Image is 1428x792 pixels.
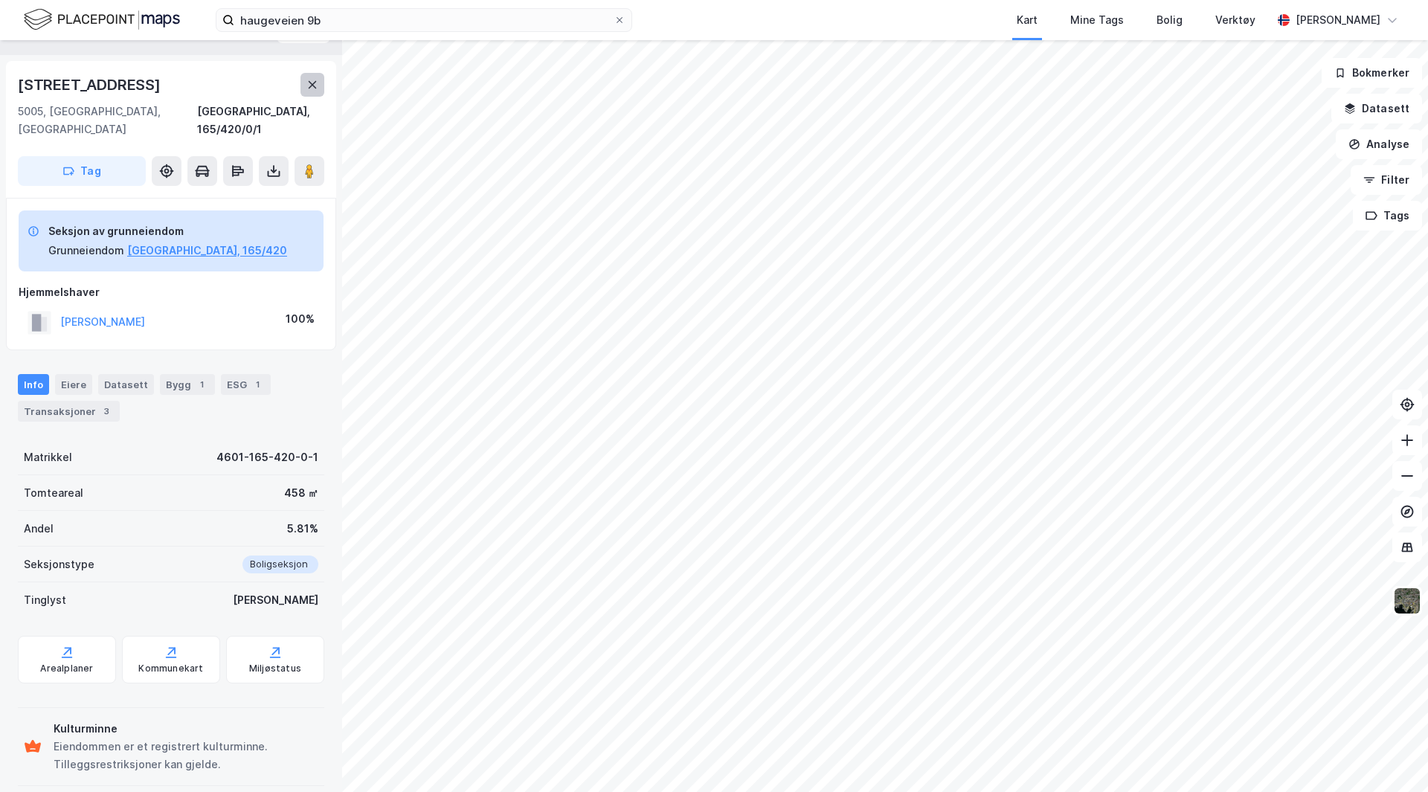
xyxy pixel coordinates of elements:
div: Info [18,374,49,395]
div: 1 [250,377,265,392]
img: logo.f888ab2527a4732fd821a326f86c7f29.svg [24,7,180,33]
div: Hjemmelshaver [19,283,324,301]
iframe: Chat Widget [1354,721,1428,792]
div: Eiendommen er et registrert kulturminne. Tilleggsrestriksjoner kan gjelde. [54,738,318,773]
div: [STREET_ADDRESS] [18,73,164,97]
div: Datasett [98,374,154,395]
div: Matrikkel [24,448,72,466]
div: 4601-165-420-0-1 [216,448,318,466]
button: Datasett [1331,94,1422,123]
button: Analyse [1336,129,1422,159]
button: Filter [1351,165,1422,195]
div: Kontrollprogram for chat [1354,721,1428,792]
input: Søk på adresse, matrikkel, gårdeiere, leietakere eller personer [234,9,614,31]
div: 5005, [GEOGRAPHIC_DATA], [GEOGRAPHIC_DATA] [18,103,197,138]
div: 5.81% [287,520,318,538]
div: Kart [1017,11,1038,29]
div: [PERSON_NAME] [233,591,318,609]
div: Miljøstatus [249,663,301,675]
div: 3 [99,404,114,419]
div: 100% [286,310,315,328]
div: Bolig [1157,11,1183,29]
div: ESG [221,374,271,395]
div: 1 [194,377,209,392]
div: [GEOGRAPHIC_DATA], 165/420/0/1 [197,103,324,138]
div: 458 ㎡ [284,484,318,502]
div: Verktøy [1215,11,1255,29]
button: Tag [18,156,146,186]
button: Bokmerker [1322,58,1422,88]
div: Kommunekart [138,663,203,675]
div: Grunneiendom [48,242,124,260]
button: Tags [1353,201,1422,231]
div: Tinglyst [24,591,66,609]
div: Seksjon av grunneiendom [48,222,287,240]
img: 9k= [1393,587,1421,615]
div: Mine Tags [1070,11,1124,29]
div: Seksjonstype [24,556,94,573]
div: Arealplaner [40,663,93,675]
div: [PERSON_NAME] [1296,11,1380,29]
div: Kulturminne [54,720,318,738]
div: Andel [24,520,54,538]
div: Bygg [160,374,215,395]
div: Tomteareal [24,484,83,502]
button: [GEOGRAPHIC_DATA], 165/420 [127,242,287,260]
div: Transaksjoner [18,401,120,422]
div: Eiere [55,374,92,395]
